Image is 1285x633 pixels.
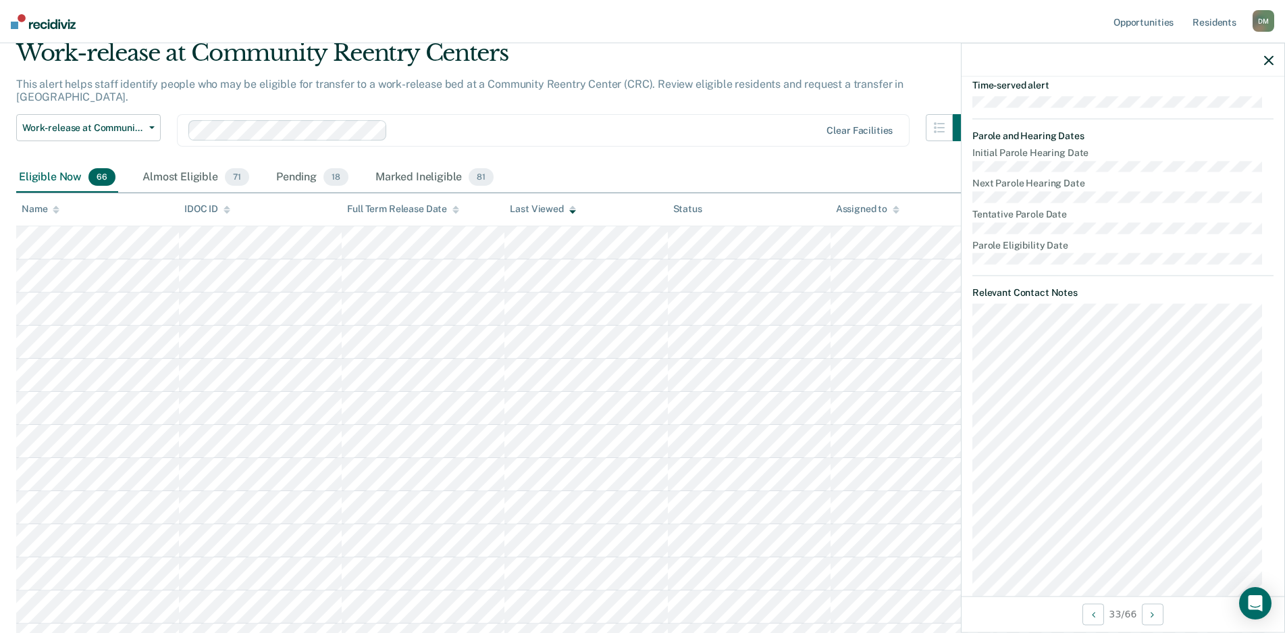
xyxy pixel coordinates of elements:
[469,168,494,186] span: 81
[972,178,1274,189] dt: Next Parole Hearing Date
[16,163,118,193] div: Eligible Now
[673,203,702,215] div: Status
[1253,10,1274,32] div: D M
[827,125,893,136] div: Clear facilities
[1142,603,1163,625] button: Next Opportunity
[1082,603,1104,625] button: Previous Opportunity
[962,596,1284,632] div: 33 / 66
[972,287,1274,299] dt: Relevant Contact Notes
[836,203,899,215] div: Assigned to
[16,39,980,78] div: Work-release at Community Reentry Centers
[11,14,76,29] img: Recidiviz
[140,163,252,193] div: Almost Eligible
[972,80,1274,91] dt: Time-served alert
[273,163,351,193] div: Pending
[225,168,249,186] span: 71
[972,209,1274,220] dt: Tentative Parole Date
[16,78,903,103] p: This alert helps staff identify people who may be eligible for transfer to a work-release bed at ...
[373,163,496,193] div: Marked Ineligible
[972,147,1274,158] dt: Initial Parole Hearing Date
[347,203,459,215] div: Full Term Release Date
[184,203,230,215] div: IDOC ID
[323,168,348,186] span: 18
[972,130,1274,142] dt: Parole and Hearing Dates
[1239,587,1271,619] div: Open Intercom Messenger
[510,203,575,215] div: Last Viewed
[972,239,1274,251] dt: Parole Eligibility Date
[22,203,59,215] div: Name
[88,168,115,186] span: 66
[22,122,144,134] span: Work-release at Community Reentry Centers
